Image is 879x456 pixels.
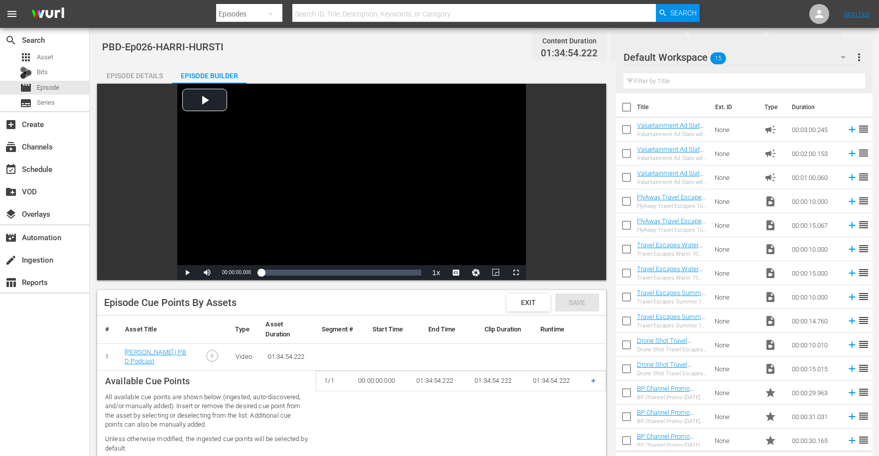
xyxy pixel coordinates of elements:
span: Search [670,4,697,22]
td: None [711,237,760,261]
td: None [711,405,760,429]
a: Sign Out [844,10,870,18]
span: Episode [37,83,59,93]
td: 1 [97,344,117,371]
div: FlyAway Travel Escapes 15 Seconds [637,227,707,233]
div: Promo Duration [698,34,755,48]
a: Drone Shot Travel Escapes 15 Seconds [637,361,696,376]
div: Total Duration [777,34,834,48]
p: Unless otherwise modified, the ingested cue points will be selected by default. [105,435,308,453]
td: None [711,142,760,165]
p: All available cue points are shown below (ingested, auto-discovered, and/or manually added). Inse... [105,393,308,430]
td: 00:01:00.060 [788,165,843,189]
th: Title [637,93,709,121]
td: None [711,213,760,237]
svg: Add to Episode [847,244,858,255]
span: Video [764,339,776,351]
td: 00:00:10.000 [788,189,843,213]
td: 01:34:54.222 [260,344,316,371]
div: Valuetainment Ad Slate with Timer 1 Minute [637,179,707,185]
th: Start Time [365,315,420,344]
td: 00:00:15.015 [788,357,843,381]
svg: Add to Episode [847,268,858,279]
span: reorder [858,267,870,279]
svg: Add to Episode [847,339,858,350]
span: VOD [5,186,17,198]
th: Asset Title [117,315,207,344]
td: None [711,429,760,453]
a: FlyAway Travel Escapes 15 Seconds [637,217,706,232]
span: Promo [764,387,776,399]
span: Series [37,98,55,108]
a: FlyAway Travel Escapes 10 Seconds [637,193,706,208]
span: reorder [858,147,870,159]
span: play_circle_outline [205,348,220,363]
td: 00:03:00.245 [788,118,843,142]
span: 01:34:54.222 [541,48,598,59]
span: reorder [858,434,870,446]
td: None [711,118,760,142]
td: 00:00:14.760 [788,309,843,333]
a: Travel Escapes Water 15 Seconds [637,265,703,280]
button: Picture-in-Picture [486,265,506,280]
svg: Add to Episode [847,387,858,398]
span: Bits [37,67,48,77]
div: Travel Escapes Water 15 Seconds [637,275,707,281]
button: more_vert [853,45,865,69]
div: Progress Bar [261,270,421,276]
span: Ad [764,148,776,159]
a: Drone Shot Travel Escapes 10 Seconds [637,337,696,352]
div: Valuetainment Ad Slate with Timer 2 Minute [637,155,707,161]
div: BP Channel Promo [DATE] Myths and Monsters [637,442,707,449]
th: Type [227,315,257,344]
div: FlyAway Travel Escapes 10 Seconds [637,203,707,209]
span: PBD-Ep026-HARRI-HURSTI [102,41,224,53]
span: 15 [710,48,726,69]
div: Travel Escapes Summer 15 Seconds [637,322,707,329]
th: Segment # [314,315,365,344]
span: reorder [858,386,870,398]
span: Series [20,97,32,109]
span: Exit [513,299,544,306]
div: Travel Escapes Summer 10 Seconds [637,299,707,305]
td: Video [228,344,260,371]
th: Ext. ID [709,93,758,121]
button: Exit [506,294,550,311]
a: Travel Escapes Summer 10 Seconds [637,289,707,304]
div: Default Workspace [624,43,856,71]
span: Asset [20,51,32,63]
a: Travel Escapes Water 10 Seconds_1 [637,241,703,256]
td: 00:00:10.000 [788,285,843,309]
th: Clip Duration [477,315,532,344]
div: Episode Builder [172,64,247,88]
div: Episode Details [97,64,172,88]
span: Reports [5,277,17,289]
button: Jump To Time [466,265,486,280]
th: End Time [420,315,476,344]
td: None [711,261,760,285]
td: 00:00:30.165 [788,429,843,453]
td: 01:34:54.222 [525,371,583,391]
th: Asset Duration [257,315,313,344]
span: reorder [858,314,870,326]
div: Content Duration [541,34,598,48]
svg: Add to Episode [847,435,858,446]
a: [PERSON_NAME] | PBD Podcast [125,348,186,365]
span: Video [764,291,776,303]
button: Fullscreen [506,265,526,280]
div: BP Channel Promo [DATE] A Haunting [637,394,707,401]
button: Episode Details [97,64,172,84]
a: Valuetainment Ad Slate with Timer 3 Minute [637,122,704,137]
svg: Add to Episode [847,220,858,231]
span: Create [5,119,17,131]
span: Asset [37,52,53,62]
button: Search [656,4,700,22]
div: Drone Shot Travel Escapes 10 Seconds [637,346,707,353]
span: Schedule [5,163,17,175]
th: Type [758,93,786,121]
span: reorder [858,410,870,422]
span: reorder [858,123,870,135]
span: reorder [858,195,870,207]
span: menu [6,8,18,20]
div: Episode Cue Points By Assets [104,297,237,308]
